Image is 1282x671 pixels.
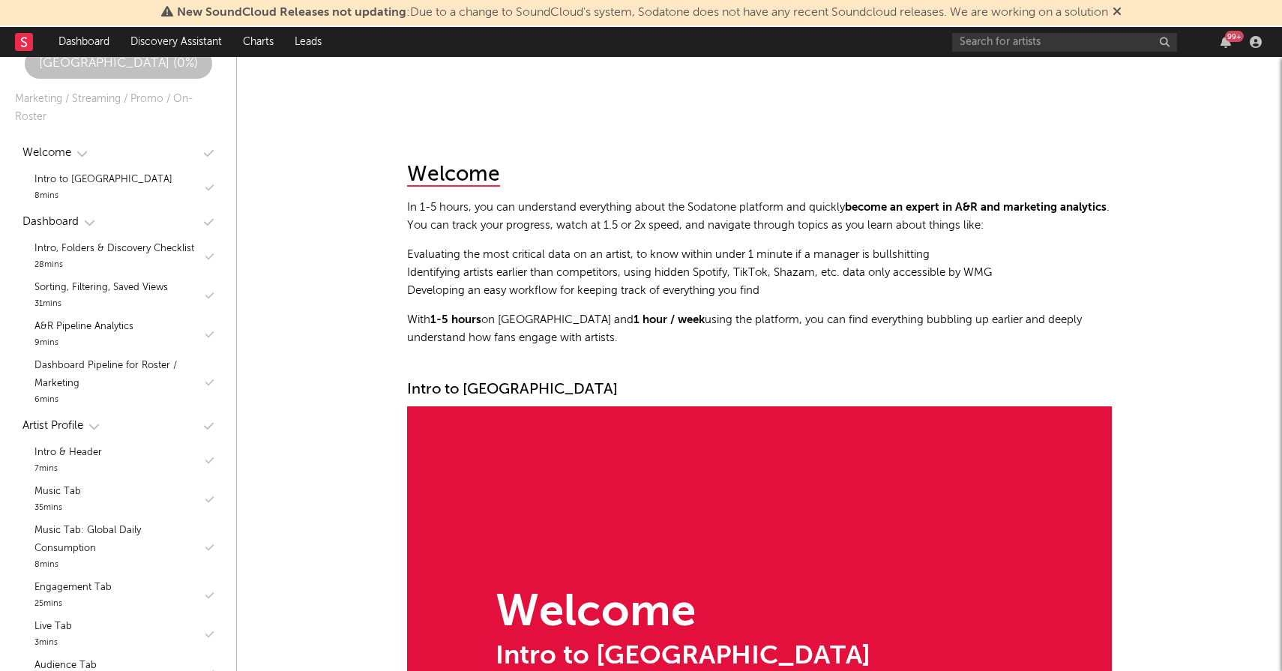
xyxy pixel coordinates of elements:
a: Leads [284,27,332,57]
div: 7 mins [34,462,102,477]
div: Marketing / Streaming / Promo / On-Roster [15,90,221,126]
div: 8 mins [34,189,172,204]
span: New SoundCloud Releases not updating [177,7,406,19]
button: 99+ [1221,36,1231,48]
span: Dismiss [1113,7,1122,19]
div: Sorting, Filtering, Saved Views [34,279,168,297]
div: 8 mins [34,558,202,573]
div: 28 mins [34,258,194,273]
a: Charts [232,27,284,57]
div: A&R Pipeline Analytics [34,318,133,336]
strong: become an expert in A&R and marketing analytics [845,202,1107,213]
div: Welcome [407,164,500,187]
div: Live Tab [34,618,72,636]
div: Music Tab: Global Daily Consumption [34,522,202,558]
div: Artist Profile [22,417,83,435]
div: Intro to [GEOGRAPHIC_DATA] [407,381,1112,399]
div: 25 mins [34,597,112,612]
div: 31 mins [34,297,168,312]
div: 35 mins [34,501,81,516]
li: Developing an easy workflow for keeping track of everything you find [407,282,1112,300]
a: Discovery Assistant [120,27,232,57]
div: Intro to [GEOGRAPHIC_DATA] [34,171,172,189]
a: Dashboard [48,27,120,57]
div: 9 mins [34,336,133,351]
p: With on [GEOGRAPHIC_DATA] and using the platform, you can find everything bubbling up earlier and... [407,311,1112,347]
div: 3 mins [34,636,72,651]
div: Welcome [22,144,71,162]
input: Search for artists [952,33,1177,52]
div: Music Tab [34,483,81,501]
div: Intro, Folders & Discovery Checklist [34,240,194,258]
div: [GEOGRAPHIC_DATA] ( 0 %) [25,55,212,73]
div: Intro & Header [34,444,102,462]
div: 6 mins [34,393,202,408]
strong: 1 hour / week [634,314,705,325]
strong: 1-5 hours [430,314,481,325]
div: Engagement Tab [34,579,112,597]
div: Dashboard Pipeline for Roster / Marketing [34,357,202,393]
p: In 1-5 hours, you can understand everything about the Sodatone platform and quickly . You can tra... [407,199,1112,235]
li: Evaluating the most critical data on an artist, to know within under 1 minute if a manager is bul... [407,246,1112,264]
span: : Due to a change to SoundCloud's system, Sodatone does not have any recent Soundcloud releases. ... [177,7,1108,19]
div: Intro to [GEOGRAPHIC_DATA] [496,643,870,670]
div: Welcome [496,591,870,636]
div: 99 + [1225,31,1244,42]
li: Identifying artists earlier than competitors, using hidden Spotify, TikTok, Shazam, etc. data onl... [407,264,1112,282]
div: Dashboard [22,213,79,231]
